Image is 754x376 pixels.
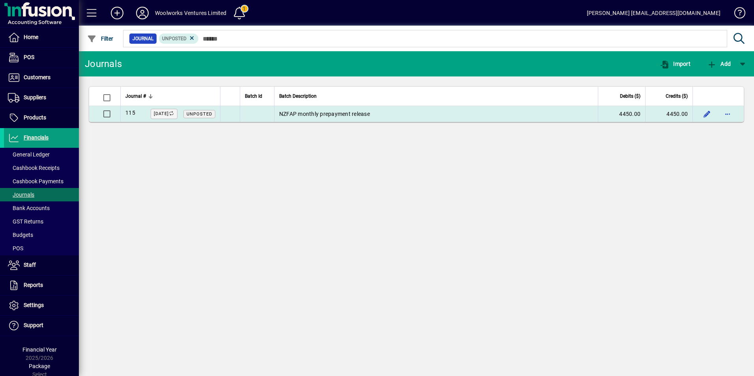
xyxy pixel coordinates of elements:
a: Reports [4,275,79,295]
span: Products [24,114,46,121]
a: Budgets [4,228,79,242]
span: Credits ($) [666,92,688,101]
span: POS [8,245,23,251]
span: Bank Accounts [8,205,50,211]
a: Support [4,316,79,335]
a: Staff [4,255,79,275]
a: Knowledge Base [728,2,744,27]
div: [PERSON_NAME] [EMAIL_ADDRESS][DOMAIN_NAME] [587,7,720,19]
a: Suppliers [4,88,79,108]
span: Batch Description [279,92,317,101]
a: Cashbook Receipts [4,161,79,175]
mat-chip: Transaction status: Unposted [159,34,199,44]
span: Journals [8,192,34,198]
a: GST Returns [4,215,79,228]
a: Cashbook Payments [4,175,79,188]
span: Journal # [125,92,146,101]
span: Batch Id [245,92,262,101]
span: Support [24,322,43,328]
a: Customers [4,68,79,87]
span: GST Returns [8,218,43,225]
span: Filter [87,35,114,42]
td: 4450.00 [598,106,645,122]
span: Customers [24,74,50,80]
span: POS [24,54,34,60]
a: Journals [4,188,79,201]
span: Debits ($) [620,92,640,101]
button: Filter [85,32,116,46]
div: Journals [85,58,122,70]
span: General Ledger [8,151,50,158]
span: Settings [24,302,44,308]
span: Cashbook Payments [8,178,63,184]
button: Profile [130,6,155,20]
button: Add [705,57,733,71]
button: Import [658,57,692,71]
span: Add [707,61,731,67]
a: Settings [4,296,79,315]
a: Home [4,28,79,47]
a: Products [4,108,79,128]
span: Suppliers [24,94,46,101]
span: Unposted [162,36,187,41]
a: Bank Accounts [4,201,79,215]
span: Budgets [8,232,33,238]
div: Batch Id [245,92,269,101]
label: [DATE] [151,109,177,119]
span: Staff [24,262,36,268]
td: 4450.00 [645,106,692,122]
span: Cashbook Receipts [8,165,60,171]
td: NZFAP monthly prepayment release [274,106,598,122]
button: Add [105,6,130,20]
a: General Ledger [4,148,79,161]
span: Financial Year [22,346,57,353]
button: Edit [701,108,713,120]
span: Journal [133,35,153,43]
span: Reports [24,282,43,288]
button: More options [721,108,734,120]
span: Home [24,34,38,40]
span: Unposted [187,112,212,117]
div: Woolworks Ventures Limited [155,7,227,19]
span: Financials [24,134,49,141]
div: Journal # [125,92,215,101]
span: Import [660,61,691,67]
a: POS [4,48,79,67]
span: Package [29,363,50,369]
span: 115 [125,110,135,116]
a: POS [4,242,79,255]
